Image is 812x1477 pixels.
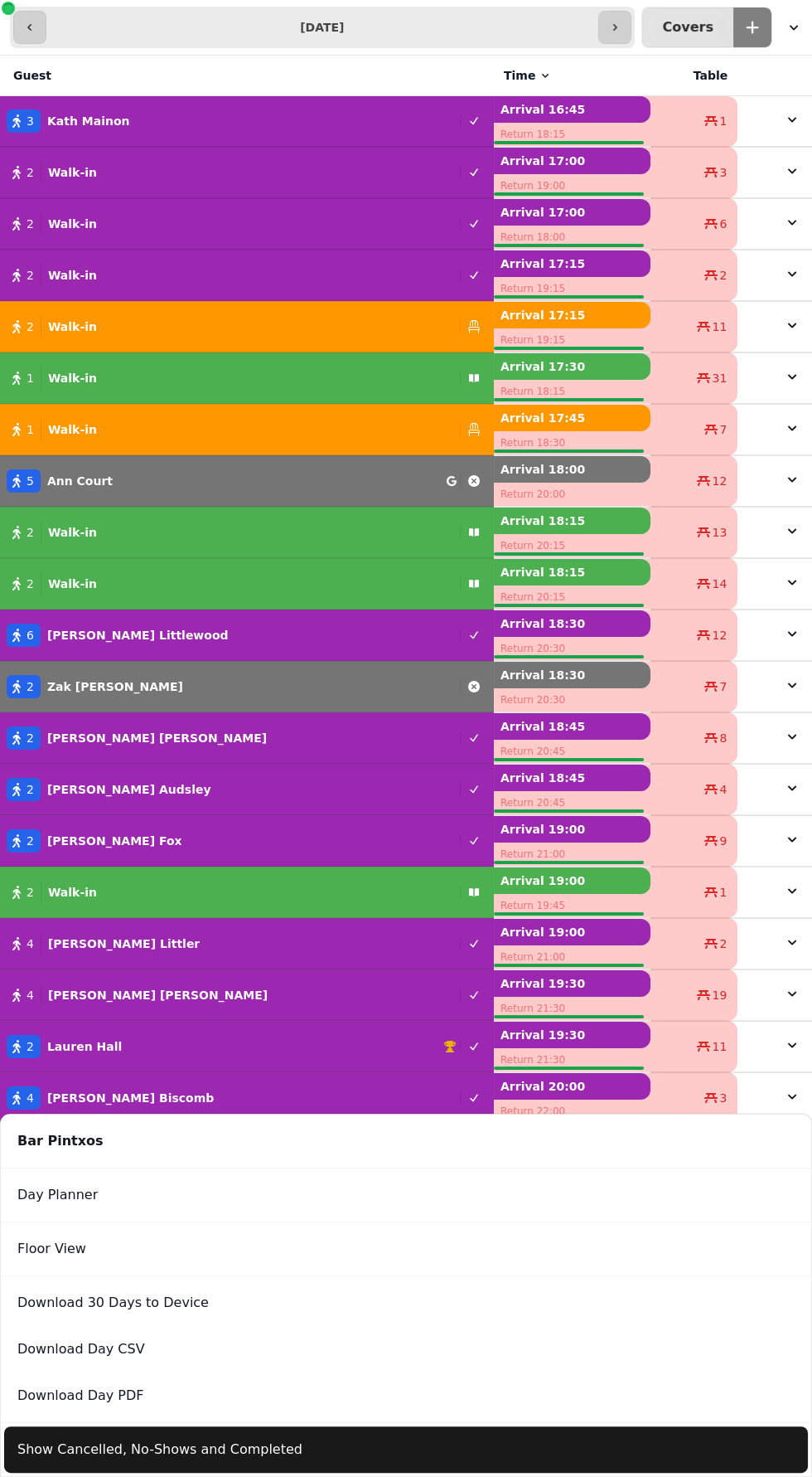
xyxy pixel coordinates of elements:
[4,1280,808,1326] button: Download 30 Days to Device
[4,1426,808,1473] button: Show Cancelled, No-Shows and Completed
[4,1326,808,1373] button: Download Day CSV
[4,1118,808,1164] div: Bar Pintxos
[4,1172,808,1218] a: Day Planner
[4,1226,808,1272] a: Floor View
[4,1373,808,1419] button: Download Day PDF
